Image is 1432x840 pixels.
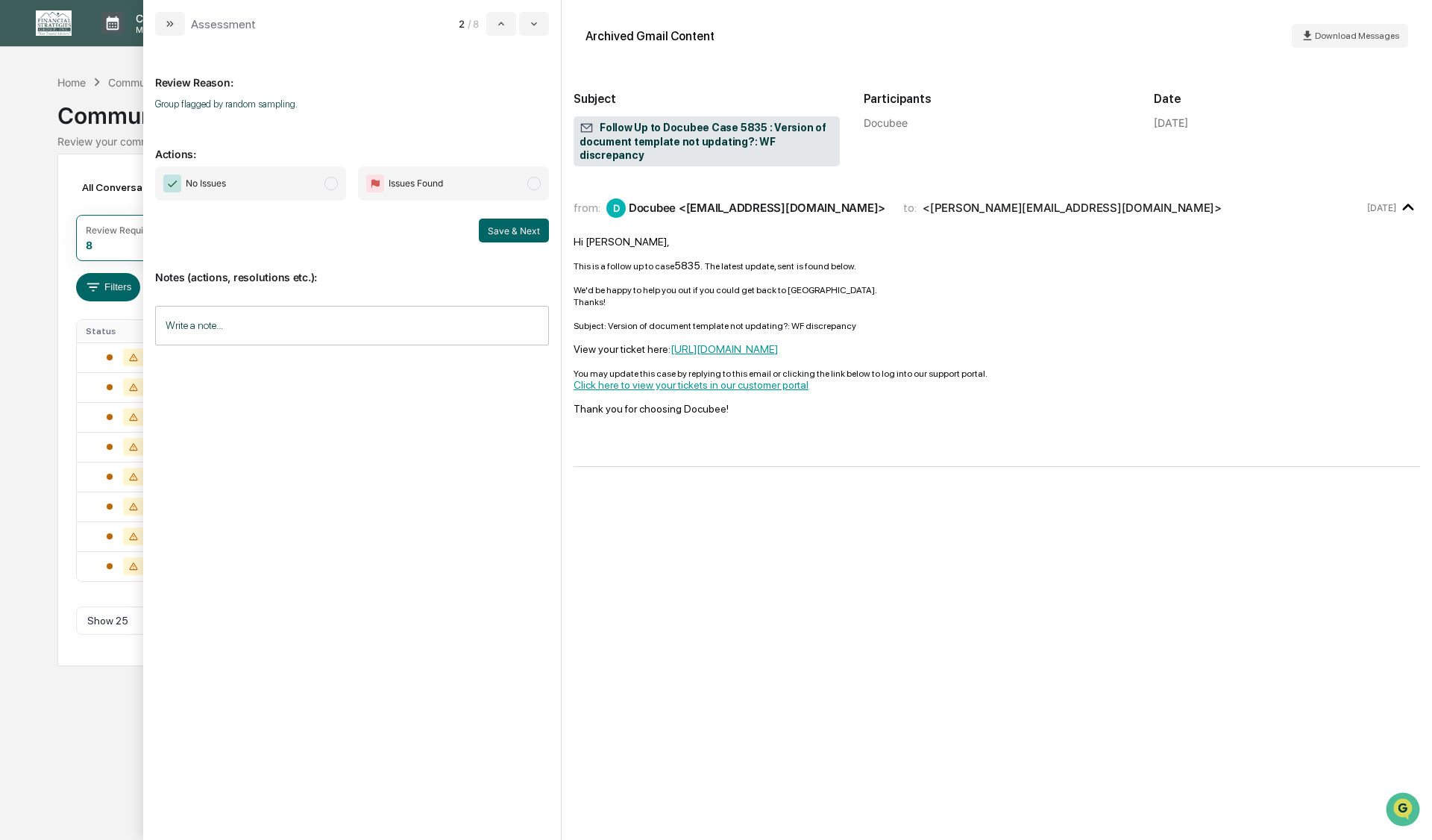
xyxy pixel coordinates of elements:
[923,201,1222,215] div: <[PERSON_NAME][EMAIL_ADDRESS][DOMAIN_NAME]>
[1384,791,1425,831] iframe: Open customer support
[108,307,120,319] div: 🗄️
[36,10,72,36] img: logo
[15,189,39,213] img: Jack Rasmussen
[574,201,600,215] span: from:
[76,175,189,199] div: All Conversations
[389,176,443,191] span: Issues Found
[1154,116,1188,129] div: [DATE]
[57,135,1375,148] div: Review your communication records across channels
[102,299,191,326] a: 🗄️Attestations
[15,114,42,141] img: 1746055101610-c473b297-6a78-478c-a979-82029cc54cd1
[163,175,181,192] img: Checkmark
[86,225,157,236] div: Review Required
[574,321,856,331] span: Subject: Version of document template not updating?: WF discrepancy
[629,201,885,215] div: Docubee <[EMAIL_ADDRESS][DOMAIN_NAME]>
[700,261,794,272] span: . The latest update, sent
[15,31,271,55] p: How can we help?
[31,114,58,141] img: 8933085812038_c878075ebb4cc5468115_72.jpg
[186,176,226,191] span: No Issues
[15,307,27,319] div: 🖐️
[574,92,840,106] h2: Subject
[1154,92,1420,106] h2: Date
[15,335,27,347] div: 🔎
[1292,24,1408,48] button: Download Messages
[124,243,129,255] span: •
[155,130,549,160] p: Actions:
[148,370,180,381] span: Pylon
[77,320,175,342] th: Status
[231,163,271,181] button: See all
[254,119,271,137] button: Start new chat
[67,129,211,141] div: We're offline, we'll be back soon
[574,379,808,391] a: Click here to view your tickets in our customer portal
[46,203,121,215] span: [PERSON_NAME]
[9,327,100,354] a: 🔎Data Lookup
[124,25,199,35] p: Manage Tasks
[574,391,1420,430] div: Thank you for choosing Docubee!
[903,201,917,215] span: to:
[574,261,674,272] span: This is a follow up to case
[15,229,39,253] img: Jack Rasmussen
[132,203,163,215] span: [DATE]
[864,92,1130,106] h2: Participants
[67,114,245,129] div: Start new chat
[580,121,834,163] span: Follow Up to Docubee Case 5835 : Version of document template not updating?: WF discrepancy
[124,203,129,215] span: •
[468,18,483,30] span: / 8
[30,244,42,256] img: 1746055101610-c473b297-6a78-478c-a979-82029cc54cd1
[155,253,549,283] p: Notes (actions, resolutions etc.):
[574,236,1420,355] div: Hi [PERSON_NAME], 5835 View your ticket here:
[155,98,549,110] p: Group flagged by random sampling.
[86,239,92,251] div: 8
[46,243,121,255] span: [PERSON_NAME]
[459,18,465,30] span: 2
[9,299,102,326] a: 🖐️Preclearance
[155,58,549,89] p: Review Reason:
[864,116,1130,129] div: Docubee
[671,343,778,355] a: [URL][DOMAIN_NAME]
[606,198,626,218] div: D
[1367,202,1396,213] time: Sunday, September 28, 2025 at 11:32:11 AM
[124,12,199,25] p: Calendar
[574,369,987,379] span: You may update this case by replying to this email or clicking the link below to log into our sup...
[105,369,180,381] a: Powered byPylon
[191,17,256,31] div: Assessment
[30,305,96,320] span: Preclearance
[57,76,86,89] div: Home
[479,219,549,242] button: Save & Next
[366,175,384,192] img: Flag
[585,29,715,43] div: Archived Gmail Content
[76,273,141,301] button: Filters
[123,305,185,320] span: Attestations
[108,76,229,89] div: Communications Archive
[1315,31,1399,41] span: Download Messages
[132,243,163,255] span: [DATE]
[57,90,1375,129] div: Communications Archive
[15,166,100,178] div: Past conversations
[30,204,42,216] img: 1746055101610-c473b297-6a78-478c-a979-82029cc54cd1
[30,333,94,348] span: Data Lookup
